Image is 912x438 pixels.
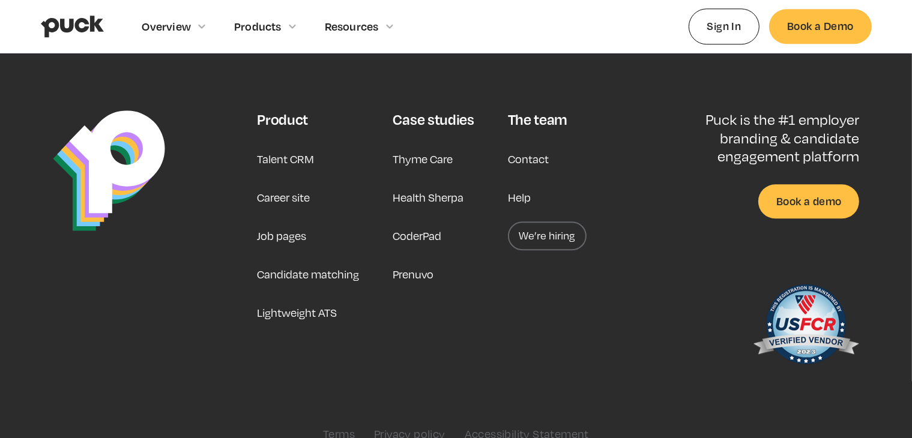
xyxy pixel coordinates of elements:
div: Resources [325,20,379,33]
a: Prenuvo [393,260,434,289]
a: Contact [508,145,549,173]
p: Puck is the #1 employer branding & candidate engagement platform [666,110,859,165]
a: Job pages [257,221,306,250]
img: Puck Logo [53,110,165,231]
a: Health Sherpa [393,183,464,212]
a: Sign In [689,8,760,44]
a: Book a Demo [769,9,871,43]
div: Overview [142,20,192,33]
a: Book a demo [758,184,859,218]
a: Lightweight ATS [257,298,337,327]
div: Product [257,110,308,128]
div: Case studies [393,110,474,128]
a: Career site [257,183,310,212]
a: Talent CRM [257,145,314,173]
a: Help [508,183,531,212]
a: We’re hiring [508,221,587,250]
a: CoderPad [393,221,442,250]
img: US Federal Contractor Registration System for Award Management Verified Vendor Seal [752,278,859,374]
div: Products [234,20,282,33]
a: Thyme Care [393,145,453,173]
a: Candidate matching [257,260,359,289]
div: The team [508,110,567,128]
